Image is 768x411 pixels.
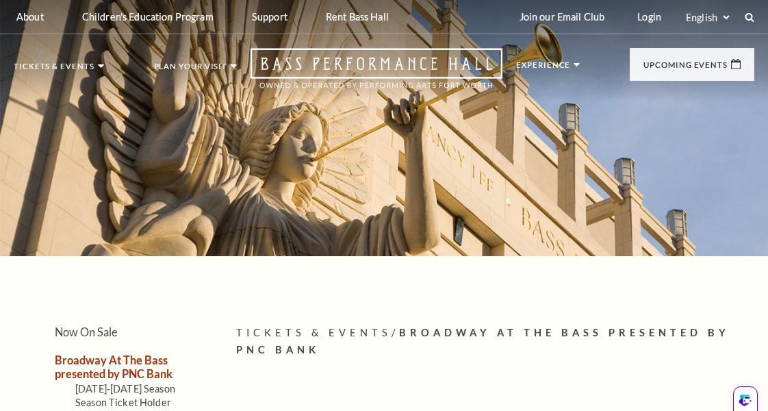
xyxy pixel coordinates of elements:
p: Tickets & Events [14,62,94,77]
p: Experience [516,61,570,76]
p: Upcoming Events [643,61,728,76]
a: [DATE]-[DATE] Season [75,383,175,395]
select: Select: [683,11,732,24]
p: / [236,325,754,359]
a: Broadway At The Bass presented by PNC Bank [55,353,172,379]
p: Support [252,11,287,23]
span: Tickets & Events [236,327,392,338]
p: About [16,11,44,23]
p: Children's Education Program [82,11,214,23]
p: Plan Your Visit [154,62,228,77]
span: Broadway At The Bass presented by PNC Bank [236,327,730,356]
img: wiRPAZEX6Qd5GkipxmnKhIy308phxjiv+EHaKbQ5Ce+h88AAAAASUVORK5CYII= [736,390,755,410]
p: Rent Bass Hall [326,11,389,23]
a: Now On Sale [55,325,118,338]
